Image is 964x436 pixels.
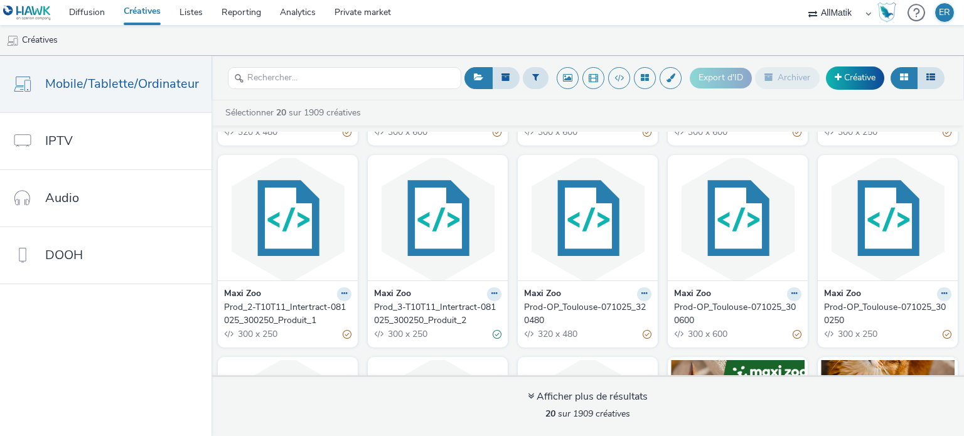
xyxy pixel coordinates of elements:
[837,126,877,138] span: 300 x 250
[374,287,411,302] strong: Maxi Zoo
[6,35,19,47] img: mobile
[793,126,801,139] div: Partiellement valide
[943,328,951,341] div: Partiellement valide
[674,301,801,327] a: Prod-OP_Toulouse-071025_300600
[943,126,951,139] div: Partiellement valide
[755,67,820,88] button: Archiver
[524,301,651,327] a: Prod-OP_Toulouse-071025_320480
[826,66,884,89] a: Créative
[674,301,796,327] div: Prod-OP_Toulouse-071025_300600
[545,408,555,420] strong: 20
[821,158,955,280] img: Prod-OP_Toulouse-071025_300250 visual
[824,301,951,327] a: Prod-OP_Toulouse-071025_300250
[237,328,277,340] span: 300 x 250
[524,301,646,327] div: Prod-OP_Toulouse-071025_320480
[824,287,861,302] strong: Maxi Zoo
[643,328,651,341] div: Partiellement valide
[537,328,577,340] span: 320 x 480
[45,246,83,264] span: DOOH
[687,126,727,138] span: 300 x 600
[537,126,577,138] span: 300 x 600
[374,301,501,327] a: Prod_3-T10T11_Intertract-081025_300250_Produit_2
[877,3,901,23] a: Hawk Academy
[524,287,561,302] strong: Maxi Zoo
[343,126,351,139] div: Partiellement valide
[690,68,752,88] button: Export d'ID
[545,408,630,420] span: sur 1909 créatives
[671,158,805,280] img: Prod-OP_Toulouse-071025_300600 visual
[793,328,801,341] div: Partiellement valide
[45,132,73,150] span: IPTV
[687,328,727,340] span: 300 x 600
[891,67,918,88] button: Grille
[224,301,351,327] a: Prod_2-T10T11_Intertract-081025_300250_Produit_1
[493,328,501,341] div: Valide
[237,126,277,138] span: 320 x 480
[45,189,79,207] span: Audio
[643,126,651,139] div: Partiellement valide
[674,287,711,302] strong: Maxi Zoo
[343,328,351,341] div: Partiellement valide
[228,67,461,89] input: Rechercher...
[521,158,655,280] img: Prod-OP_Toulouse-071025_320480 visual
[917,67,945,88] button: Liste
[224,301,346,327] div: Prod_2-T10T11_Intertract-081025_300250_Produit_1
[387,126,427,138] span: 300 x 600
[221,158,355,280] img: Prod_2-T10T11_Intertract-081025_300250_Produit_1 visual
[939,3,950,22] div: ER
[3,5,51,21] img: undefined Logo
[824,301,946,327] div: Prod-OP_Toulouse-071025_300250
[45,75,199,93] span: Mobile/Tablette/Ordinateur
[837,328,877,340] span: 300 x 250
[224,107,366,119] a: Sélectionner sur 1909 créatives
[387,328,427,340] span: 300 x 250
[224,287,261,302] strong: Maxi Zoo
[374,301,496,327] div: Prod_3-T10T11_Intertract-081025_300250_Produit_2
[493,126,501,139] div: Partiellement valide
[371,158,505,280] img: Prod_3-T10T11_Intertract-081025_300250_Produit_2 visual
[528,390,648,404] div: Afficher plus de résultats
[877,3,896,23] img: Hawk Academy
[276,107,286,119] strong: 20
